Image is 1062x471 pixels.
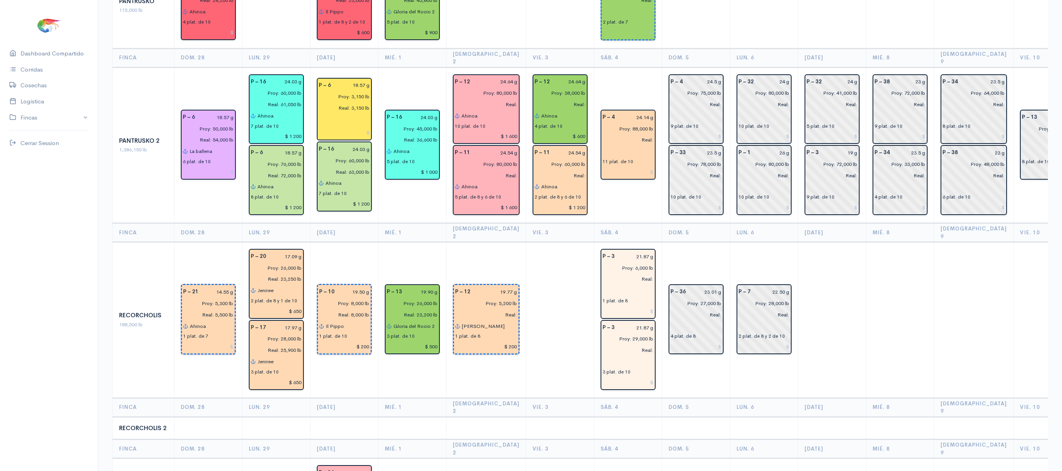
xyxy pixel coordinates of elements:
input: estimadas [938,87,1005,99]
div: Piscina: 1 Peso: 26 g Libras Proy: 80,000 lb Empacadora: Sin asignar Plataformas: 10 plat. de 10 [737,145,792,215]
div: 2 plat. de 8 y 2 de 10 [739,333,785,340]
input: $ [251,202,302,213]
input: g [555,147,586,158]
th: Lun. 29 [243,223,311,242]
input: g [336,80,370,91]
input: $ [739,341,790,352]
input: estimadas [246,262,302,274]
div: 10 plat. de 10 [739,193,769,201]
input: estimadas [450,298,517,309]
div: 9 plat. de 10 [671,123,698,130]
input: $ [739,131,790,142]
input: pescadas [450,170,518,181]
input: pescadas [450,309,517,320]
div: 8 plat. de 10 [1022,158,1050,165]
th: [DATE] [798,48,866,67]
div: 2 plat. de 7 [603,18,628,26]
input: $ [807,202,858,213]
input: $ [603,166,654,178]
th: Mié. 1 [378,223,446,242]
input: pescadas [246,274,302,285]
input: $ [319,198,370,210]
input: $ [807,131,858,142]
th: Dom. 28 [175,223,243,242]
input: g [895,147,926,158]
input: estimadas [178,298,233,309]
input: g [619,112,654,123]
input: estimadas [666,87,722,99]
th: Lun. 29 [243,440,311,458]
input: $ [671,202,722,213]
div: Piscina: 12 Peso: 24.64 g Libras Proy: 80,000 lb Empacadora: Promarisco Gabarra: Ahinoa Plataform... [453,74,520,144]
input: pescadas [246,344,302,356]
input: estimadas [246,87,302,99]
th: Sáb. 4 [594,223,662,242]
div: Piscina: 13 Peso: 19.90 g Libras Proy: 26,000 lb Libras Reales: 23,200 lb Rendimiento: 89.2% Empa... [385,284,440,354]
div: 1 plat. de 10 [319,333,347,340]
th: Dom. 5 [662,440,730,458]
div: 10 plat. de 10 [739,123,769,130]
th: Vie. 3 [526,440,594,458]
th: [DATE] [311,48,378,67]
input: g [203,286,233,298]
input: pescadas [178,309,233,320]
span: 188,500 lb [119,321,143,328]
th: [DATE] [798,223,866,242]
input: g [759,76,790,88]
div: 6 plat. de 10 [943,193,970,201]
th: Lun. 6 [730,440,798,458]
div: 6 plat. de 10 [183,158,211,165]
input: estimadas [530,87,586,99]
th: Sáb. 4 [594,48,662,67]
th: [DEMOGRAPHIC_DATA] 9 [934,398,1014,417]
th: Sáb. 4 [594,398,662,417]
div: P – 32 [734,76,759,88]
input: estimadas [598,123,654,134]
input: g [475,76,518,88]
th: Finca [113,440,175,458]
div: P – 11 [530,147,555,158]
div: P – 3 [598,322,619,333]
th: Dom. 5 [662,398,730,417]
div: Piscina: 33 Peso: 23.5 g Libras Proy: 78,000 lb Empacadora: Sin asignar Plataformas: 10 plat. de 10 [669,145,724,215]
input: pescadas [734,309,790,320]
div: Piscina: 11 Peso: 24.54 g Libras Proy: 60,000 lb Empacadora: Cofimar Gabarra: Ahinoa Plataformas:... [533,145,588,215]
div: 10 plat. de 10 [671,193,701,201]
div: 11 plat. de 10 [603,158,633,165]
input: pescadas [314,309,369,320]
input: estimadas [450,158,518,170]
div: Piscina: 6 Peso: 18.57 g Libras Proy: 76,000 lb Libras Reales: 72,000 lb Rendimiento: 94.7% Empac... [249,145,304,215]
input: $ [251,131,302,142]
div: 10 plat. de 10 [455,123,485,130]
input: pescadas [870,170,926,181]
input: $ [455,202,518,213]
input: estimadas [666,158,722,170]
input: g [407,286,438,298]
div: Piscina: 4 Peso: 24.14 g Libras Proy: 88,000 lb Empacadora: Cofimar Plataformas: 11 plat. de 10 [601,110,656,180]
div: P – 6 [314,80,336,91]
th: Lun. 29 [243,48,311,67]
div: P – 1 [734,147,755,158]
th: [DATE] [798,440,866,458]
div: Piscina: 34 Peso: 23.5 g Libras Proy: 64,000 lb Empacadora: Sin asignar Plataformas: 8 plat. de 10 [941,74,1007,144]
input: estimadas [178,123,234,134]
input: $ [671,341,722,352]
div: Piscina: 10 Tipo: Raleo Peso: 19.50 g Libras Proy: 8,000 lb Libras Reales: 8,000 lb Rendimiento: ... [317,284,372,355]
div: Piscina: 38 Peso: 23 g Libras Proy: 72,000 lb Empacadora: Sin asignar Plataformas: 9 plat. de 10 [873,74,928,144]
div: Recorcholis 2 [119,424,168,433]
div: Piscina: 16 Peso: 24.03 g Libras Proy: 60,000 lb Libras Reales: 63,000 lb Rendimiento: 105.0% Emp... [317,142,372,212]
th: Finca [113,398,175,417]
input: estimadas [734,87,790,99]
input: $ [183,27,234,38]
input: estimadas [314,298,369,309]
div: P – 6 [178,112,200,123]
input: estimadas [246,158,302,170]
input: g [475,147,518,158]
th: Mié. 8 [866,398,934,417]
input: pescadas [246,99,302,110]
input: pescadas [734,170,790,181]
div: 7 plat. de 10 [319,190,347,197]
div: Piscina: 3 Peso: 19 g Libras Proy: 72,000 lb Empacadora: Sin asignar Plataformas: 9 plat. de 10 [805,145,860,215]
div: P – 20 [246,251,271,262]
input: pescadas [870,99,926,110]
